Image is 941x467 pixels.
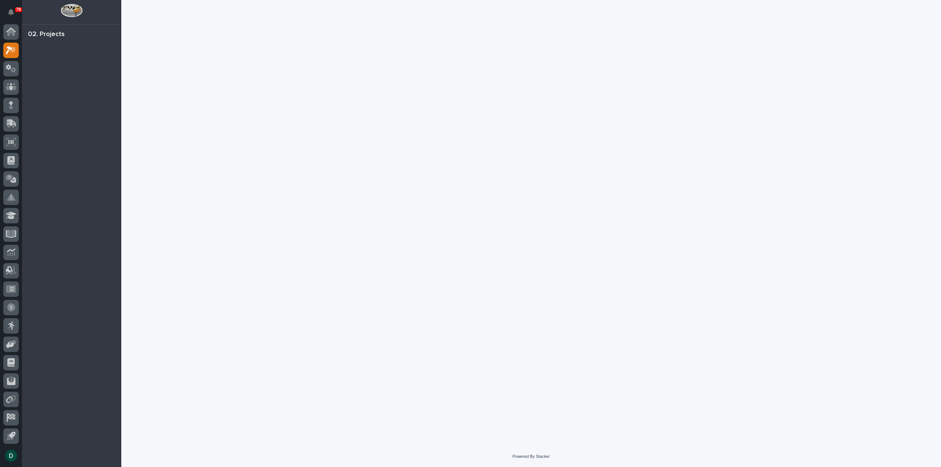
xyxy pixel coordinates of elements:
[61,4,82,17] img: Workspace Logo
[16,7,21,12] p: 78
[28,30,65,39] div: 02. Projects
[3,4,19,20] button: Notifications
[3,448,19,463] button: users-avatar
[9,9,19,21] div: Notifications78
[512,454,550,459] a: Powered By Stacker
